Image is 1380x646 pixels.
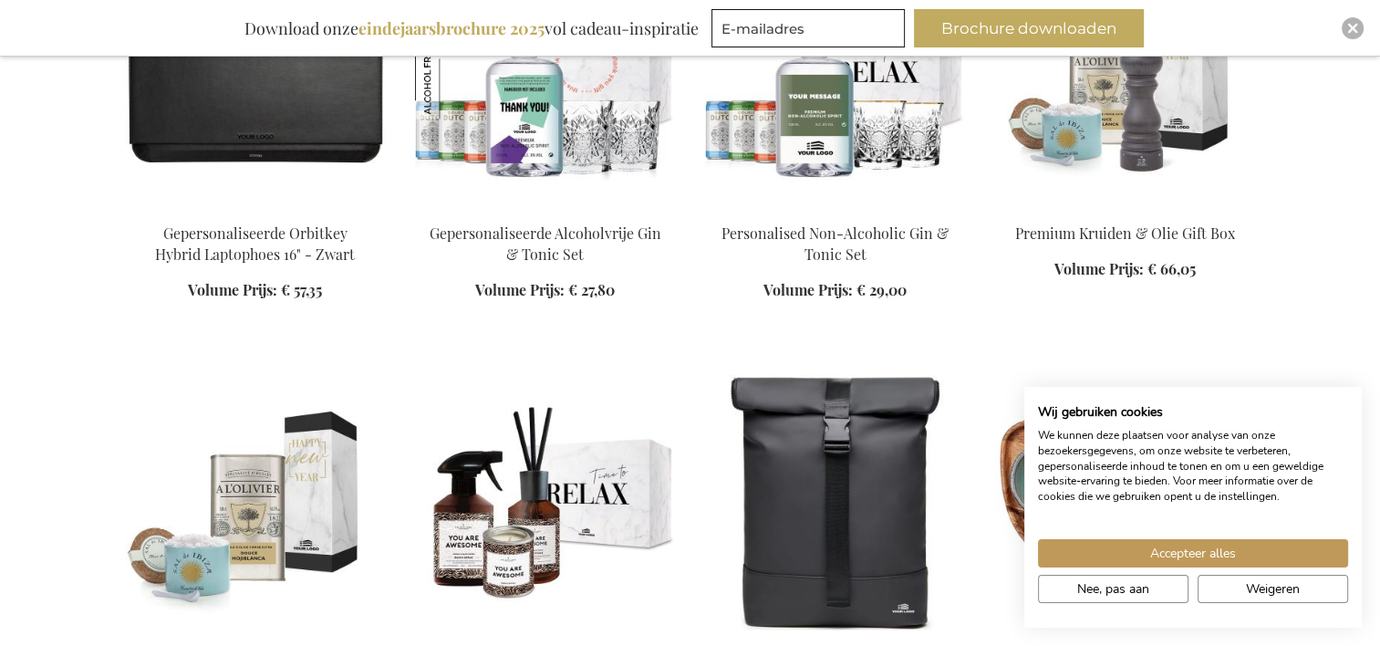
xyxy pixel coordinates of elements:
[475,280,615,301] a: Volume Prijs: € 27,80
[721,224,949,264] a: Personalised Non-Alcoholic Gin & Tonic Set
[568,280,615,299] span: € 27,80
[995,622,1256,640] a: Gepersonaliseerde Nomimono Tapas Set
[711,9,905,47] input: E-mailadres
[995,374,1256,630] img: Gepersonaliseerde Nomimono Tapas Set
[1038,539,1348,568] button: Accepteer alle cookies
[914,9,1144,47] button: Brochure downloaden
[705,201,966,218] a: Personalised Non-Alcoholic Gin & Tonic Set Personalised Non-Alcoholic Gin & Tonic Set
[415,201,676,218] a: Gepersonaliseerde Alcoholvrije Gin & Tonic Set Gepersonaliseerde Alcoholvrije Gin & Tonic Set Gep...
[1347,23,1358,34] img: Close
[995,201,1256,218] a: Premium Kruiden & Olie Gift Box
[1015,224,1235,243] a: Premium Kruiden & Olie Gift Box
[415,374,676,630] img: The Gift Label You Are Awesome Set
[856,280,907,299] span: € 29,00
[125,622,386,640] a: Kruiden & Olie Gift Box
[711,9,910,53] form: marketing offers and promotions
[763,280,907,301] a: Volume Prijs: € 29,00
[125,374,386,630] img: Kruiden & Olie Gift Box
[705,622,966,640] a: Personalised Baltimore Bike Bag - Black
[763,280,853,299] span: Volume Prijs:
[1150,544,1236,563] span: Accepteer alles
[430,224,661,264] a: Gepersonaliseerde Alcoholvrije Gin & Tonic Set
[1054,259,1144,278] span: Volume Prijs:
[188,280,322,301] a: Volume Prijs: € 57,35
[1342,17,1364,39] div: Close
[281,280,322,299] span: € 57,35
[236,9,707,47] div: Download onze vol cadeau-inspiratie
[1038,575,1188,603] button: Pas cookie voorkeuren aan
[705,374,966,630] img: Personalised Baltimore Bike Bag - Black
[358,17,545,39] b: eindejaarsbrochure 2025
[1038,404,1348,421] h2: Wij gebruiken cookies
[1077,579,1149,599] span: Nee, pas aan
[1198,575,1348,603] button: Alle cookies weigeren
[475,280,565,299] span: Volume Prijs:
[1054,259,1196,280] a: Volume Prijs: € 66,05
[1038,428,1348,505] p: We kunnen deze plaatsen voor analyse van onze bezoekersgegevens, om onze website te verbeteren, g...
[1246,579,1300,599] span: Weigeren
[125,201,386,218] a: Personalised Orbitkey Hybrid Laptop Sleeve 16" - Black Gepersonaliseerde Orbitkey Hybrid Laptopho...
[155,224,355,264] a: Gepersonaliseerde Orbitkey Hybrid Laptophoes 16" - Zwart
[415,40,493,119] img: Gepersonaliseerde Alcoholvrije Gin & Tonic Set
[1147,259,1196,278] span: € 66,05
[188,280,277,299] span: Volume Prijs:
[415,622,676,640] a: The Gift Label You Are Awesome Set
